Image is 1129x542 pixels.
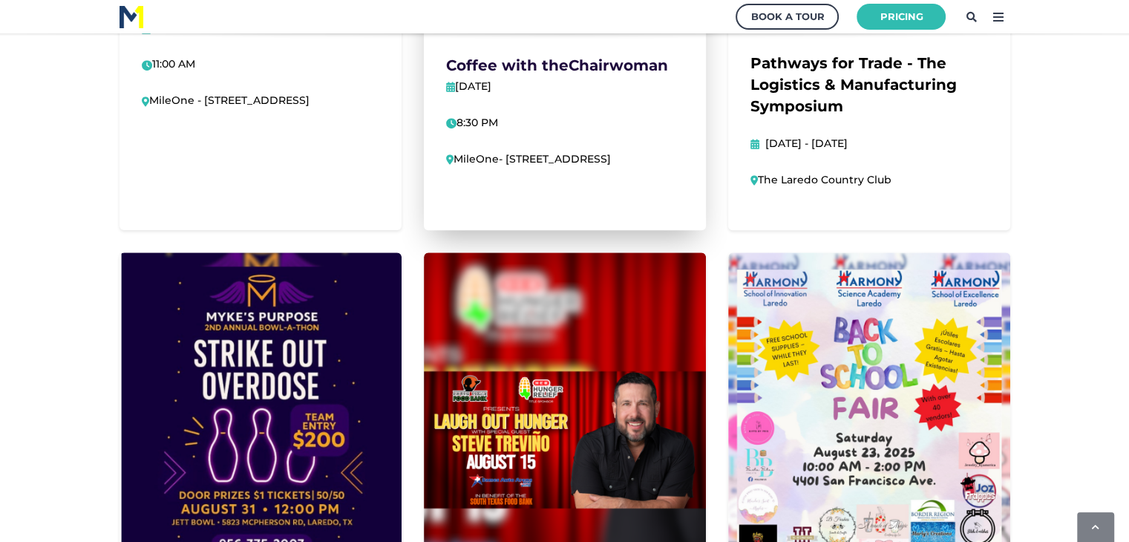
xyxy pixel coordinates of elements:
a: Pricing [857,4,946,30]
span: Coffee with the [446,56,569,74]
img: M1 Logo - Blue Letters - for Light Backgrounds-2 [120,6,143,28]
div: Book a Tour [750,7,824,26]
span: 8:30 PM [446,116,498,129]
span: MileOne- [STREET_ADDRESS] [446,152,612,166]
a: Book a Tour [736,4,839,30]
strong: Chairwoman [569,56,668,74]
span: [DATE] [455,79,491,93]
